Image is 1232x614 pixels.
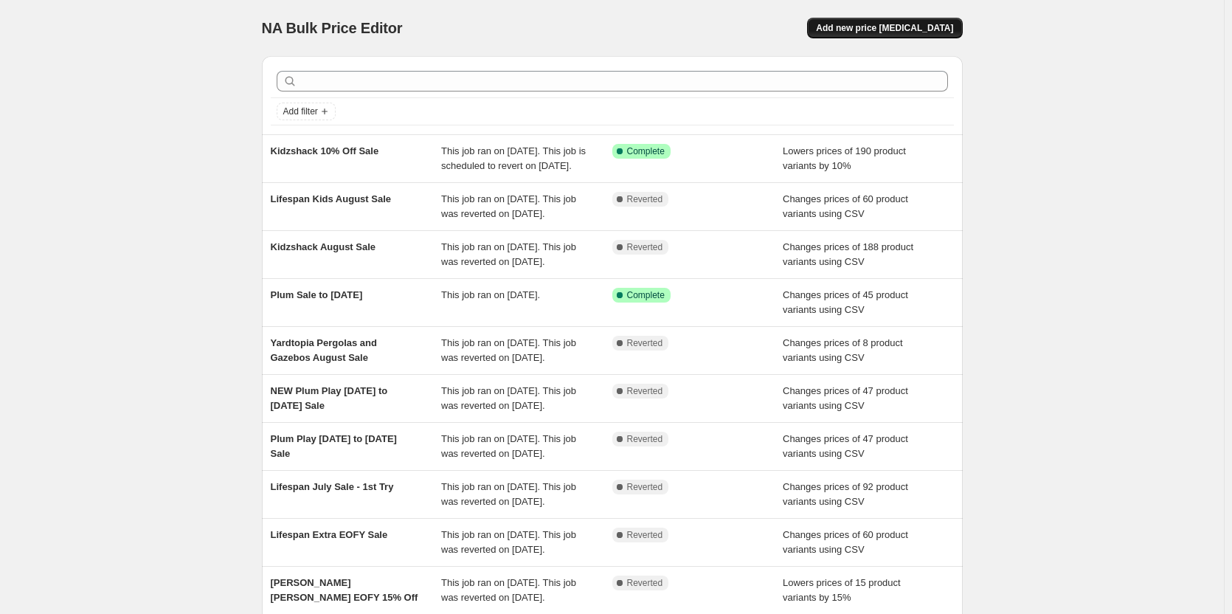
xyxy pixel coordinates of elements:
[441,481,576,507] span: This job ran on [DATE]. This job was reverted on [DATE].
[271,433,397,459] span: Plum Play [DATE] to [DATE] Sale
[783,241,913,267] span: Changes prices of 188 product variants using CSV
[283,106,318,117] span: Add filter
[271,481,394,492] span: Lifespan July Sale - 1st Try
[441,289,540,300] span: This job ran on [DATE].
[441,241,576,267] span: This job ran on [DATE]. This job was reverted on [DATE].
[627,241,663,253] span: Reverted
[783,577,901,603] span: Lowers prices of 15 product variants by 15%
[271,577,418,603] span: [PERSON_NAME] [PERSON_NAME] EOFY 15% Off
[271,337,378,363] span: Yardtopia Pergolas and Gazebos August Sale
[783,481,908,507] span: Changes prices of 92 product variants using CSV
[627,529,663,541] span: Reverted
[627,145,665,157] span: Complete
[271,193,392,204] span: Lifespan Kids August Sale
[783,337,903,363] span: Changes prices of 8 product variants using CSV
[783,289,908,315] span: Changes prices of 45 product variants using CSV
[807,18,962,38] button: Add new price [MEDICAL_DATA]
[441,385,576,411] span: This job ran on [DATE]. This job was reverted on [DATE].
[271,241,376,252] span: Kidzshack August Sale
[816,22,953,34] span: Add new price [MEDICAL_DATA]
[627,385,663,397] span: Reverted
[441,577,576,603] span: This job ran on [DATE]. This job was reverted on [DATE].
[271,529,388,540] span: Lifespan Extra EOFY Sale
[441,433,576,459] span: This job ran on [DATE]. This job was reverted on [DATE].
[441,193,576,219] span: This job ran on [DATE]. This job was reverted on [DATE].
[783,433,908,459] span: Changes prices of 47 product variants using CSV
[441,337,576,363] span: This job ran on [DATE]. This job was reverted on [DATE].
[783,193,908,219] span: Changes prices of 60 product variants using CSV
[627,433,663,445] span: Reverted
[783,145,906,171] span: Lowers prices of 190 product variants by 10%
[783,529,908,555] span: Changes prices of 60 product variants using CSV
[262,20,403,36] span: NA Bulk Price Editor
[277,103,336,120] button: Add filter
[627,289,665,301] span: Complete
[627,337,663,349] span: Reverted
[271,385,388,411] span: NEW Plum Play [DATE] to [DATE] Sale
[627,193,663,205] span: Reverted
[441,529,576,555] span: This job ran on [DATE]. This job was reverted on [DATE].
[441,145,586,171] span: This job ran on [DATE]. This job is scheduled to revert on [DATE].
[271,145,379,156] span: Kidzshack 10% Off Sale
[627,577,663,589] span: Reverted
[783,385,908,411] span: Changes prices of 47 product variants using CSV
[627,481,663,493] span: Reverted
[271,289,363,300] span: Plum Sale to [DATE]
